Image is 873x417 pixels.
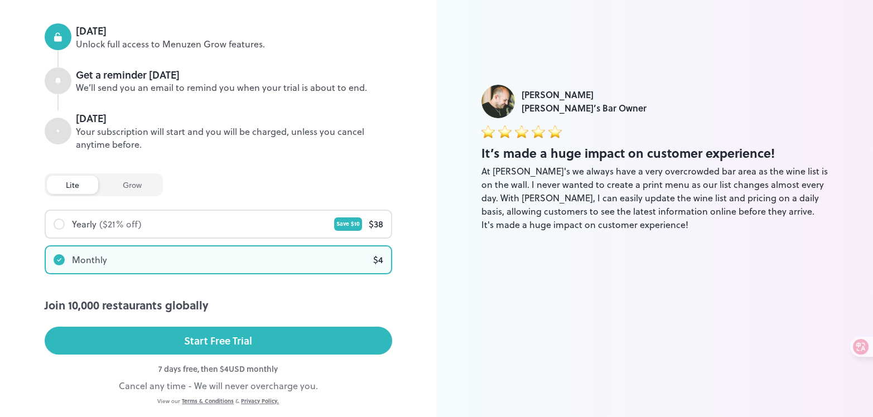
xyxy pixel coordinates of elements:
[241,397,279,405] a: Privacy Policy.
[498,125,512,138] img: star
[481,125,495,138] img: star
[369,217,383,231] div: $ 38
[182,397,234,405] a: Terms & Conditions
[184,332,252,349] div: Start Free Trial
[76,23,392,38] div: [DATE]
[47,176,98,194] div: lite
[76,67,392,82] div: Get a reminder [DATE]
[99,217,142,231] div: ($ 21 % off)
[334,217,362,231] div: Save $ 10
[481,164,829,231] div: At [PERSON_NAME]'s we always have a very overcrowded bar area as the wine list is on the wall. I ...
[548,125,562,138] img: star
[45,297,392,313] div: Join 10,000 restaurants globally
[76,125,392,151] div: Your subscription will start and you will be charged, unless you cancel anytime before.
[45,363,392,375] div: 7 days free, then $ 4 USD monthly
[522,88,647,101] div: [PERSON_NAME]
[76,81,392,94] div: We’ll send you an email to remind you when your trial is about to end.
[45,397,392,405] div: View our &
[373,253,383,266] div: $ 4
[72,253,107,266] div: Monthly
[45,327,392,355] button: Start Free Trial
[532,125,545,138] img: star
[104,176,161,194] div: grow
[481,85,515,118] img: Luke Foyle
[72,217,97,231] div: Yearly
[76,38,392,51] div: Unlock full access to Menuzen Grow features.
[45,379,392,392] div: Cancel any time - We will never overcharge you.
[515,125,528,138] img: star
[76,111,392,125] div: [DATE]
[481,144,829,162] div: It’s made a huge impact on customer experience!
[522,101,647,115] div: [PERSON_NAME]’s Bar Owner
